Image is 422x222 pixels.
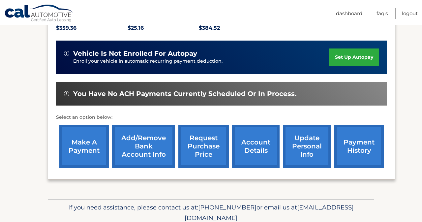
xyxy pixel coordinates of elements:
[73,49,197,58] span: vehicle is not enrolled for autopay
[64,51,69,56] img: alert-white.svg
[199,23,270,33] p: $384.52
[329,48,379,66] a: set up autopay
[4,4,74,23] a: Cal Automotive
[59,125,109,168] a: make a payment
[73,90,296,98] span: You have no ACH payments currently scheduled or in process.
[336,8,362,19] a: Dashboard
[198,204,256,211] span: [PHONE_NUMBER]
[232,125,280,168] a: account details
[56,23,128,33] p: $359.36
[283,125,331,168] a: update personal info
[128,23,199,33] p: $25.16
[112,125,175,168] a: Add/Remove bank account info
[377,8,388,19] a: FAQ's
[402,8,418,19] a: Logout
[334,125,384,168] a: payment history
[56,113,387,121] p: Select an option below:
[73,58,329,65] p: Enroll your vehicle in automatic recurring payment deduction.
[178,125,229,168] a: request purchase price
[64,91,69,96] img: alert-white.svg
[185,204,354,222] span: [EMAIL_ADDRESS][DOMAIN_NAME]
